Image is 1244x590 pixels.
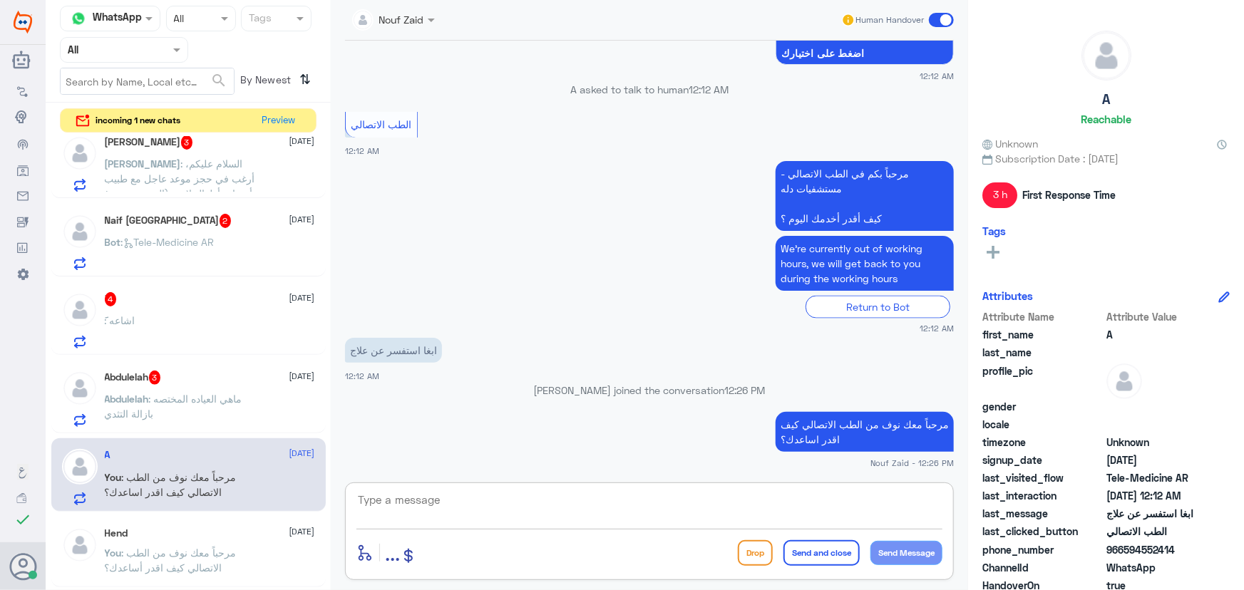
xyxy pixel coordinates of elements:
h5: Naif Turki [105,214,232,228]
span: [DATE] [289,447,315,460]
span: Attribute Name [982,309,1104,324]
span: 2 [1106,560,1210,575]
span: Unknown [982,136,1038,151]
p: A asked to talk to human [345,82,954,97]
h5: A [1102,91,1110,108]
span: By Newest [235,68,294,96]
span: Attribute Value [1106,309,1210,324]
span: اضغط على اختيارك [781,48,948,59]
span: Nouf Zaid - 12:26 PM [870,457,954,469]
img: defaultAdmin.png [62,371,98,406]
span: profile_pic [982,363,1104,396]
img: defaultAdmin.png [62,449,98,485]
button: search [210,69,227,93]
span: : Tele-Medicine AR [121,236,215,248]
span: Abdulelah [105,393,149,405]
p: 21/9/2025, 12:12 AM [776,236,954,291]
h6: Attributes [982,289,1033,302]
button: Avatar [9,553,36,580]
span: [PERSON_NAME] [105,157,181,170]
span: [DATE] [289,525,315,538]
span: 3 h [982,182,1017,208]
span: 3 [181,135,193,150]
span: You [105,471,122,483]
span: 2 [220,214,232,228]
img: whatsapp.png [68,8,89,29]
img: Widebot Logo [14,11,32,33]
span: A [1106,327,1210,342]
button: Send Message [870,541,942,565]
span: 4 [105,292,117,306]
span: search [210,72,227,89]
span: You [105,547,122,559]
p: [PERSON_NAME] joined the conversation [345,383,954,398]
img: defaultAdmin.png [62,292,98,328]
span: : مرحباً معك نوف من الطب الاتصالي كيف اقدر أساعدك؟ [105,547,237,574]
h5: Abdulelah [105,371,161,385]
p: 21/9/2025, 12:12 AM [345,338,442,363]
p: 21/9/2025, 12:26 PM [776,412,954,452]
span: incoming 1 new chats [96,114,181,127]
span: 12:12 AM [345,371,379,381]
img: defaultAdmin.png [1106,363,1142,399]
span: [DATE] [289,291,315,304]
span: locale [982,417,1104,432]
div: Tags [247,10,272,29]
span: Tele-Medicine AR [1106,470,1210,485]
span: 12:12 AM [345,146,379,155]
span: 966594552414 [1106,542,1210,557]
div: Return to Bot [806,296,950,318]
span: last_visited_flow [982,470,1104,485]
span: [DATE] [289,135,315,147]
img: defaultAdmin.png [62,527,98,563]
h5: Mustafa [105,135,193,150]
span: 2025-09-20T21:12:35.565Z [1106,488,1210,503]
span: ChannelId [982,560,1104,575]
span: Subscription Date : [DATE] [982,151,1230,166]
span: [DATE] [289,213,315,226]
h6: Reachable [1081,113,1131,125]
img: defaultAdmin.png [62,214,98,249]
span: : اشاعه [105,314,135,326]
span: last_name [982,345,1104,360]
span: null [1106,399,1210,414]
span: 12:12 AM [920,322,954,334]
button: ... [385,537,400,569]
img: defaultAdmin.png [62,135,98,171]
span: 3 [149,371,161,385]
h5: َ [105,292,117,306]
i: ⇅ [300,68,312,91]
span: : مرحباً معك نوف من الطب الاتصالي كيف اقدر اساعدك؟ [105,471,237,498]
span: 2024-07-27T08:09:19.424Z [1106,452,1210,467]
span: last_interaction [982,488,1104,503]
h6: Tags [982,224,1006,237]
span: 12:26 PM [725,384,766,396]
span: الطب الاتصالي [1106,524,1210,539]
span: Human Handover [855,14,924,26]
span: last_clicked_button [982,524,1104,539]
h5: A [105,449,110,461]
span: ابغا استفسر عن علاج [1106,506,1210,521]
span: First Response Time [1022,187,1116,202]
i: check [14,511,31,528]
span: : السلام عليكم، أرغب في حجز موعد عاجل مع طبيب أعصاب أطفال لابني (العمر: سنة و ٨ شهور )، حيث يعاني... [105,157,257,274]
span: signup_date [982,452,1104,467]
span: gender [982,399,1104,414]
p: 21/9/2025, 12:12 AM [776,161,954,231]
input: Search by Name, Local etc… [61,68,234,94]
span: phone_number [982,542,1104,557]
span: 12:12 AM [920,70,954,82]
span: 12:12 AM [689,83,729,95]
span: ... [385,539,400,565]
h5: Hend [105,527,128,539]
span: Unknown [1106,435,1210,450]
button: Send and close [783,540,860,566]
span: null [1106,417,1210,432]
span: last_message [982,506,1104,521]
span: [DATE] [289,370,315,383]
button: Preview [256,109,302,133]
span: : ماهي العياده المختصه بازالة التثدي [105,393,242,420]
button: Drop [738,540,773,566]
span: first_name [982,327,1104,342]
span: timezone [982,435,1104,450]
